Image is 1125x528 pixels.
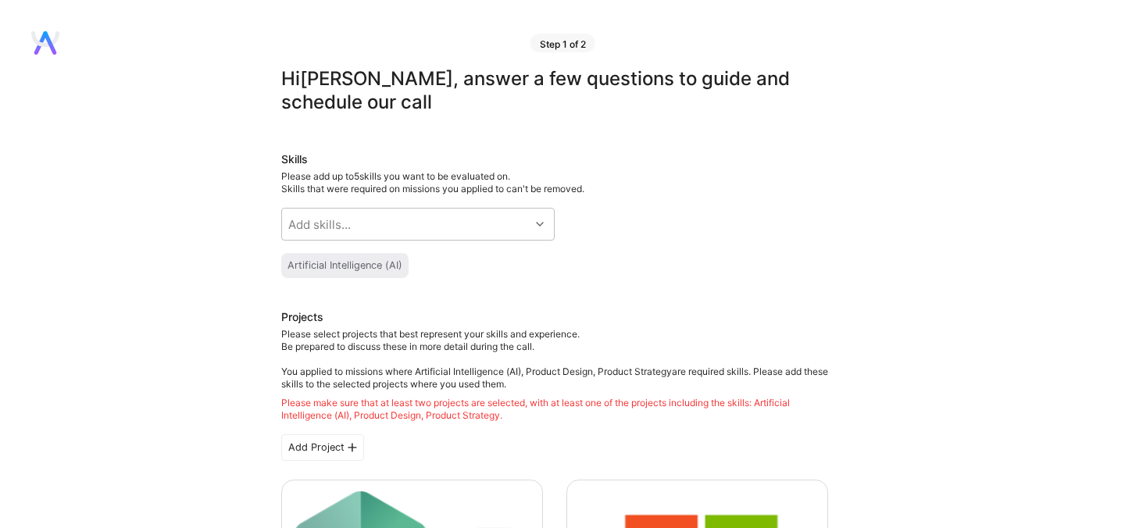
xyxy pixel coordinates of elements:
[281,67,828,114] div: Hi [PERSON_NAME] , answer a few questions to guide and schedule our call
[530,34,595,52] div: Step 1 of 2
[288,216,351,233] div: Add skills...
[281,170,828,195] div: Please add up to 5 skills you want to be evaluated on.
[281,183,584,194] span: Skills that were required on missions you applied to can't be removed.
[281,397,828,422] div: Please make sure that at least two projects are selected, with at least one of the projects inclu...
[281,152,828,167] div: Skills
[281,328,828,422] div: Please select projects that best represent your skills and experience. Be prepared to discuss the...
[281,309,323,325] div: Projects
[287,259,402,272] div: Artificial Intelligence (AI)
[536,220,544,228] i: icon Chevron
[348,443,357,452] i: icon PlusBlackFlat
[281,434,364,461] div: Add Project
